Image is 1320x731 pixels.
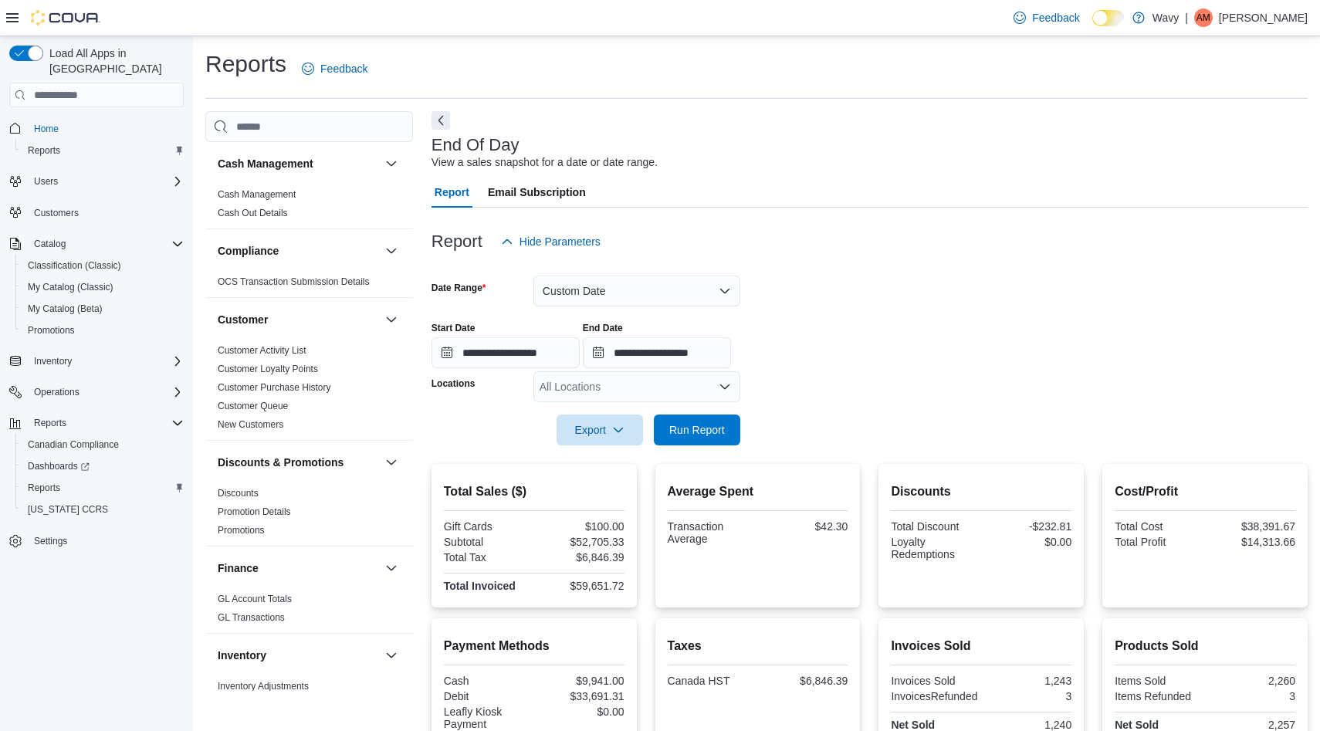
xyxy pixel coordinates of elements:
p: | [1185,8,1188,27]
button: Customer [218,312,379,327]
a: Classification (Classic) [22,256,127,275]
span: Customers [28,203,184,222]
span: My Catalog (Classic) [22,278,184,296]
input: Press the down key to open a popover containing a calendar. [432,337,580,368]
div: $0.00 [537,706,624,718]
button: Inventory [3,350,190,372]
button: Operations [28,383,86,401]
span: My Catalog (Classic) [28,281,113,293]
span: Customer Activity List [218,344,306,357]
button: Finance [382,559,401,577]
button: Inventory [28,352,78,371]
label: End Date [583,322,623,334]
div: $6,846.39 [537,551,624,563]
button: Inventory [382,646,401,665]
span: New Customers [218,418,283,431]
button: My Catalog (Beta) [15,298,190,320]
span: My Catalog (Beta) [22,300,184,318]
h3: End Of Day [432,136,520,154]
div: -$232.81 [984,520,1071,533]
span: Feedback [320,61,367,76]
a: Promotions [22,321,81,340]
button: Discounts & Promotions [382,453,401,472]
div: $52,705.33 [537,536,624,548]
a: Cash Management [218,189,296,200]
a: Inventory Adjustments [218,681,309,692]
h3: Customer [218,312,268,327]
button: Reports [28,414,73,432]
span: Cash Management [218,188,296,201]
button: Home [3,117,190,139]
span: Users [34,175,58,188]
a: Promotion Details [218,506,291,517]
h3: Finance [218,560,259,576]
span: Promotions [22,321,184,340]
span: Washington CCRS [22,500,184,519]
div: Transaction Average [668,520,755,545]
div: Invoices Sold [891,675,978,687]
button: Canadian Compliance [15,434,190,455]
span: Dashboards [22,457,184,475]
h2: Taxes [668,637,848,655]
button: [US_STATE] CCRS [15,499,190,520]
input: Dark Mode [1092,10,1125,26]
button: Users [3,171,190,192]
span: Promotion Details [218,506,291,518]
div: Canada HST [668,675,755,687]
span: Email Subscription [488,177,586,208]
a: Customer Activity List [218,345,306,356]
div: Total Cost [1115,520,1202,533]
span: Run Report [669,422,725,438]
a: Customer Purchase History [218,382,331,393]
a: Dashboards [15,455,190,477]
span: Classification (Classic) [28,259,121,272]
div: View a sales snapshot for a date or date range. [432,154,658,171]
div: Cash [444,675,531,687]
span: Users [28,172,184,191]
nav: Complex example [9,110,184,592]
h3: Cash Management [218,156,313,171]
span: Promotions [218,524,265,536]
span: GL Transactions [218,611,285,624]
span: Operations [34,386,80,398]
span: GL Account Totals [218,593,292,605]
h2: Cost/Profit [1115,482,1295,501]
span: Inventory [34,355,72,367]
button: Catalog [3,233,190,255]
img: Cova [31,10,100,25]
span: Settings [34,535,67,547]
div: 2,260 [1208,675,1295,687]
button: Inventory [218,648,379,663]
button: Hide Parameters [495,226,607,257]
span: Catalog [28,235,184,253]
a: Home [28,120,65,138]
div: 3 [1208,690,1295,702]
div: Total Discount [891,520,978,533]
h3: Discounts & Promotions [218,455,344,470]
button: Discounts & Promotions [218,455,379,470]
span: Reports [34,417,66,429]
span: Customer Loyalty Points [218,363,318,375]
a: Promotions [218,525,265,536]
div: Cash Management [205,185,413,228]
a: OCS Transaction Submission Details [218,276,370,287]
button: Finance [218,560,379,576]
a: GL Transactions [218,612,285,623]
span: Reports [22,479,184,497]
div: Customer [205,341,413,440]
span: Catalog [34,238,66,250]
button: My Catalog (Classic) [15,276,190,298]
span: Dashboards [28,460,90,472]
span: Feedback [1032,10,1079,25]
a: Feedback [1007,2,1085,33]
div: $38,391.67 [1208,520,1295,533]
p: Wavy [1152,8,1179,27]
button: Reports [15,140,190,161]
button: Export [557,415,643,445]
label: Start Date [432,322,476,334]
h3: Compliance [218,243,279,259]
h1: Reports [205,49,286,80]
button: Reports [3,412,190,434]
label: Locations [432,377,476,390]
span: Customer Purchase History [218,381,331,394]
